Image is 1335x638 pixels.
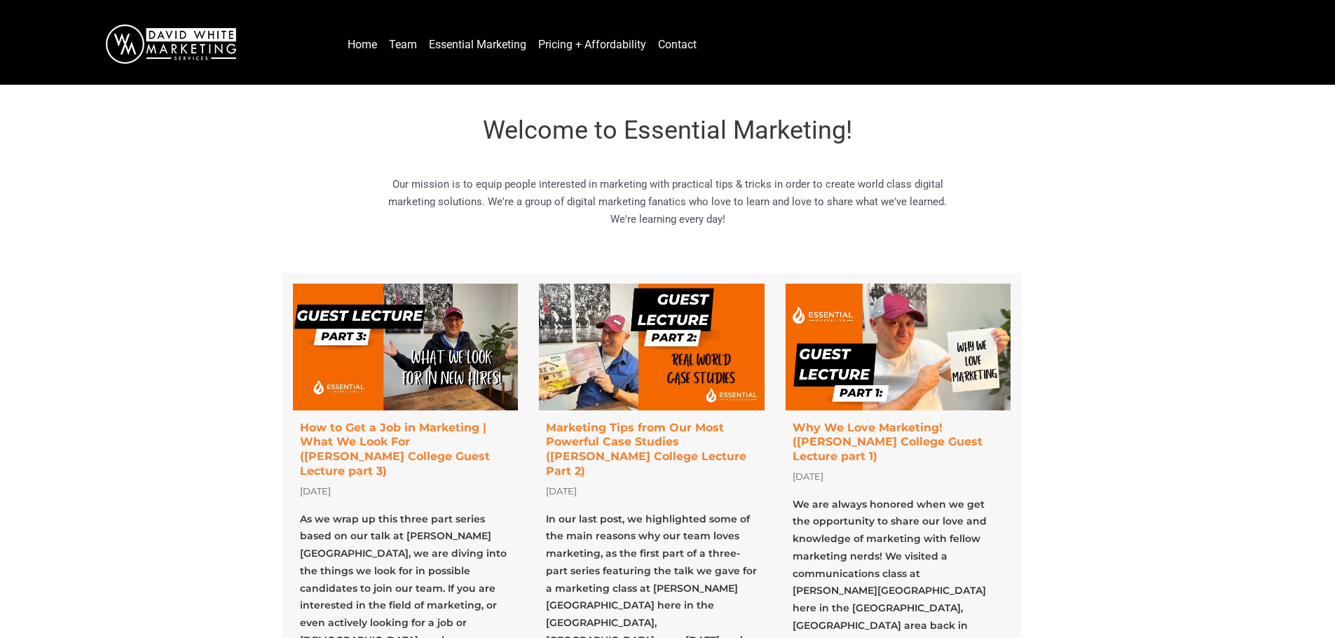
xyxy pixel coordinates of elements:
nav: Menu [342,33,1307,56]
span: [DATE] [300,485,331,497]
span: Welcome to Essential Marketing! [483,116,852,145]
a: Team [383,34,423,56]
span: [DATE] [546,485,577,497]
img: DavidWhite-Marketing-Logo [106,25,236,64]
a: Home [342,34,383,56]
a: DavidWhite-Marketing-Logo [106,37,236,50]
p: Our mission is to equip people interested in marketing with practical tips & tricks in order to c... [388,176,948,228]
a: Essential Marketing [423,34,532,56]
a: Contact [652,34,702,56]
a: Pricing + Affordability [533,34,652,56]
span: [DATE] [793,471,823,482]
